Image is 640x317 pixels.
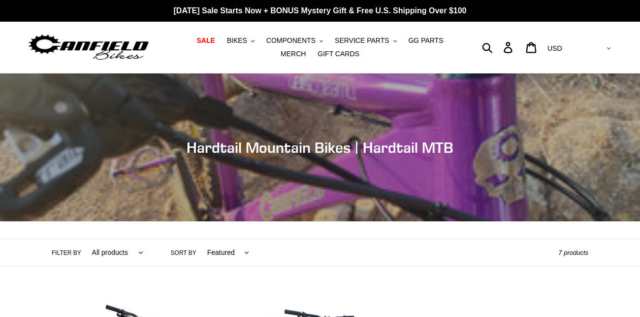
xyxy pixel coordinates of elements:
button: BIKES [222,34,259,47]
a: MERCH [276,47,311,61]
img: Canfield Bikes [27,32,150,63]
a: GIFT CARDS [313,47,364,61]
label: Sort by [171,248,196,257]
span: SERVICE PARTS [335,36,389,45]
button: SERVICE PARTS [330,34,401,47]
a: SALE [192,34,220,47]
button: COMPONENTS [261,34,328,47]
span: BIKES [227,36,247,45]
span: GIFT CARDS [318,50,359,58]
span: SALE [196,36,215,45]
label: Filter by [52,248,81,257]
span: 7 products [558,249,588,256]
span: COMPONENTS [266,36,316,45]
span: Hardtail Mountain Bikes | Hardtail MTB [187,139,453,156]
span: GG PARTS [408,36,443,45]
a: GG PARTS [403,34,448,47]
span: MERCH [281,50,306,58]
